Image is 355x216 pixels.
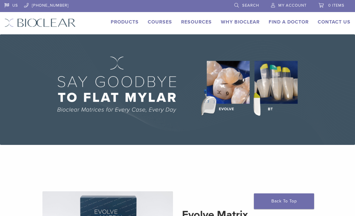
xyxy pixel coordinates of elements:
a: Why Bioclear [221,19,260,25]
img: Bioclear [5,18,76,27]
span: My Account [278,3,307,8]
span: Search [242,3,259,8]
a: Contact Us [318,19,350,25]
a: Resources [181,19,212,25]
a: Courses [148,19,172,25]
a: Back To Top [254,193,314,209]
a: Products [111,19,139,25]
span: 0 items [328,3,344,8]
a: Find A Doctor [269,19,309,25]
